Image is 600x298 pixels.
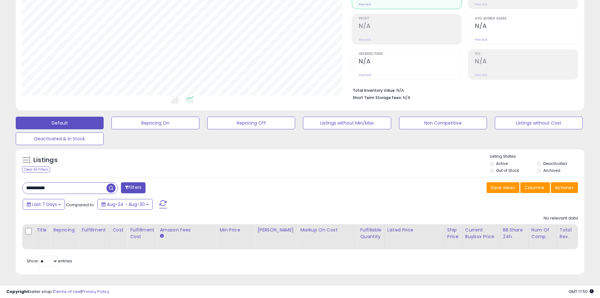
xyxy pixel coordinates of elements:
button: Deactivated & In Stock [16,132,104,145]
small: Amazon Fees. [160,233,163,239]
div: Markup on Cost [300,227,355,233]
div: Amazon Fees [160,227,214,233]
button: Aug-24 - Aug-30 [97,199,153,210]
span: Ordered Items [359,52,461,56]
div: Total Rev. [560,227,583,240]
button: Non Competitive [399,117,487,129]
small: Prev: N/A [359,38,371,42]
small: Prev: N/A [475,3,487,6]
b: Total Inventory Value: [353,88,396,93]
label: Out of Stock [496,168,519,173]
div: Ship Price [447,227,460,240]
span: Columns [524,184,544,191]
h2: N/A [475,22,578,31]
span: Avg. Buybox Share [475,17,578,20]
span: Profit [359,17,461,20]
a: Terms of Use [54,289,81,295]
button: Actions [551,182,578,193]
label: Deactivated [543,161,567,166]
th: The percentage added to the cost of goods (COGS) that forms the calculator for Min & Max prices. [298,224,357,249]
h2: N/A [475,58,578,66]
div: Listed Price [387,227,442,233]
strong: Copyright [6,289,29,295]
button: Default [16,117,104,129]
label: Archived [543,168,560,173]
div: Num of Comp. [531,227,554,240]
span: 2025-09-7 17:50 GMT [569,289,594,295]
span: Compared to: [66,202,95,208]
button: Last 7 Days [23,199,65,210]
div: Title [37,227,48,233]
div: Min Price [220,227,252,233]
h2: N/A [359,58,461,66]
p: Listing States: [490,154,584,160]
span: Aug-24 - Aug-30 [107,201,145,207]
button: Columns [520,182,550,193]
li: N/A [353,86,573,94]
span: ROI [475,52,578,56]
button: Repricing Off [207,117,295,129]
button: Save View [487,182,519,193]
b: Short Term Storage Fees: [353,95,402,100]
h5: Listings [33,156,58,165]
div: Fulfillable Quantity [360,227,382,240]
small: Prev: N/A [359,73,371,77]
span: Show: entries [27,258,72,264]
h2: N/A [359,22,461,31]
div: No relevant data [544,215,578,221]
div: Fulfillment [82,227,107,233]
small: Prev: N/A [359,3,371,6]
button: Listings without Min/Max [303,117,391,129]
div: [PERSON_NAME] [257,227,295,233]
div: Current Buybox Price [465,227,498,240]
div: Cost [113,227,125,233]
div: Fulfillment Cost [130,227,154,240]
small: Prev: N/A [475,73,487,77]
a: Privacy Policy [82,289,109,295]
div: BB Share 24h. [503,227,526,240]
div: Repricing [53,227,76,233]
button: Repricing On [111,117,199,129]
span: Last 7 Days [32,201,57,207]
div: seller snap | | [6,289,109,295]
label: Active [496,161,508,166]
span: N/A [403,95,410,101]
button: Listings without Cost [495,117,583,129]
button: Filters [121,182,146,193]
div: Clear All Filters [22,167,50,172]
small: Prev: N/A [475,38,487,42]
